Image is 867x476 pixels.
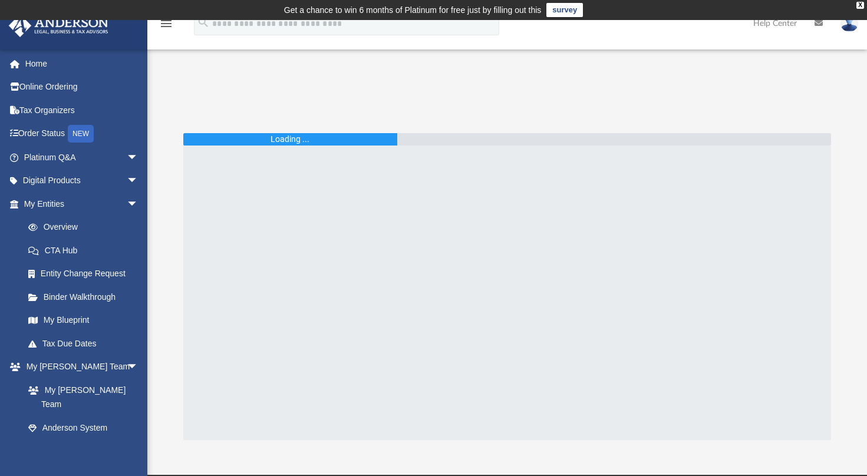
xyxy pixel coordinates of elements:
div: NEW [68,125,94,143]
a: Entity Change Request [17,262,156,286]
a: Tax Due Dates [17,332,156,355]
a: menu [159,22,173,31]
a: Home [8,52,156,75]
a: Binder Walkthrough [17,285,156,309]
a: Overview [17,216,156,239]
a: Online Ordering [8,75,156,99]
div: Get a chance to win 6 months of Platinum for free just by filling out this [284,3,542,17]
a: My Entitiesarrow_drop_down [8,192,156,216]
a: My Blueprint [17,309,150,332]
span: arrow_drop_down [127,146,150,170]
a: My [PERSON_NAME] Teamarrow_drop_down [8,355,150,379]
a: CTA Hub [17,239,156,262]
i: search [197,16,210,29]
span: arrow_drop_down [127,169,150,193]
span: arrow_drop_down [127,355,150,379]
div: Loading ... [271,133,309,146]
img: Anderson Advisors Platinum Portal [5,14,112,37]
div: close [856,2,864,9]
a: Order StatusNEW [8,122,156,146]
span: arrow_drop_down [127,192,150,216]
a: Platinum Q&Aarrow_drop_down [8,146,156,169]
img: User Pic [840,15,858,32]
a: Anderson System [17,416,150,439]
a: My [PERSON_NAME] Team [17,378,144,416]
a: Digital Productsarrow_drop_down [8,169,156,193]
i: menu [159,16,173,31]
a: survey [546,3,583,17]
a: Tax Organizers [8,98,156,122]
